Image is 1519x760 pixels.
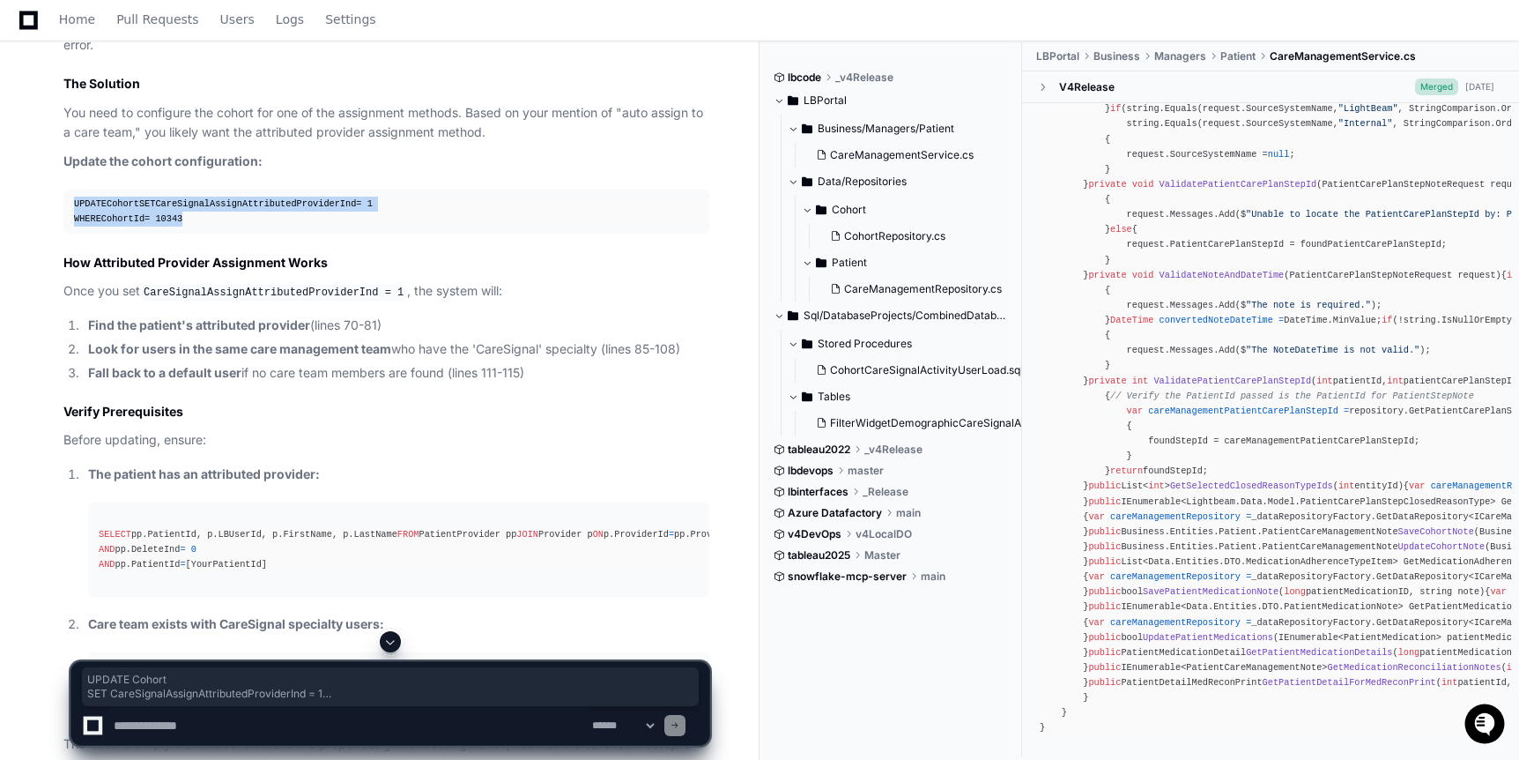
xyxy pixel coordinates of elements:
span: LBPortal [804,93,847,108]
div: Start new chat [60,131,289,149]
span: snowflake-mcp-server [788,570,907,584]
span: "Internal" [1338,118,1393,129]
span: "The NoteDateTime is not valid." [1246,345,1419,355]
span: = [144,213,150,224]
span: careManagementRepository [1110,511,1241,522]
span: private [1088,270,1126,280]
svg: Directory [802,118,812,139]
strong: The patient has an attributed provider: [88,466,320,481]
span: = [1278,315,1284,325]
span: public [1088,601,1121,612]
span: careManagementPatientCarePlanStepId [1148,406,1338,416]
span: Users [220,14,255,25]
svg: Directory [802,386,812,407]
span: CareManagementRepository.cs [844,282,1002,296]
button: Data/Repositories [788,168,1012,196]
span: var [1088,617,1104,628]
span: int [1387,376,1403,386]
span: CareManagementService.cs [1270,49,1416,63]
svg: Directory [788,90,798,111]
h2: Verify Prerequisites [63,403,709,421]
span: ValidateNoteAndDateTime [1160,270,1285,280]
span: lbcode [788,71,821,85]
span: Patient [832,256,867,270]
span: if [1382,315,1392,325]
span: public [1088,526,1121,537]
strong: Update the cohort configuration: [63,153,263,168]
span: Managers [1154,49,1206,63]
p: Once you set , the system will: [63,281,709,302]
span: var [1088,571,1104,582]
span: void [1132,270,1154,280]
span: = [356,198,361,209]
span: DateTime [1110,315,1153,325]
span: _v4Release [864,443,923,457]
button: Sql/DatabaseProjects/CombinedDatabaseNew/transactional/dbo [774,302,1009,330]
span: if [1507,270,1517,280]
span: AND [99,559,115,570]
span: convertedNoteDateTime [1160,315,1273,325]
span: UPDATE [74,198,107,209]
span: int [1338,481,1354,491]
span: var [1127,406,1143,416]
span: _Release [863,485,908,499]
span: "The note is required." [1246,300,1371,310]
span: LBPortal [1036,49,1079,63]
span: = [180,559,185,570]
strong: Fall back to a default user [88,365,241,380]
span: master [848,464,884,478]
button: FilterWidgetDemographicCareSignalActivityUser.sql [809,411,1026,436]
span: JOIN [516,529,538,540]
span: ( patientMedicationID, string note) [1278,586,1485,597]
span: = [1344,406,1349,416]
span: int [1132,376,1148,386]
button: Tables [788,383,1023,411]
span: var [1409,481,1425,491]
button: Cohort [802,196,1012,224]
span: = [669,529,674,540]
span: else [1110,224,1132,235]
span: "LightBeam" [1338,103,1398,114]
span: int [1148,481,1164,491]
span: lbinterfaces [788,485,848,499]
span: Pull Requests [116,14,198,25]
span: Business/Managers/Patient [818,122,954,136]
img: PlayerZero [18,18,53,53]
span: // Verify the PatientId passed is the PatientId for PatientStepNote [1110,391,1474,401]
li: (lines 70-81) [83,316,709,336]
button: CareManagementService.cs [809,143,1002,168]
span: careManagementRepository [1110,571,1241,582]
span: Master [864,548,900,563]
span: public [1088,586,1121,597]
span: Pylon [175,185,213,198]
li: who have the 'CareSignal' specialty (lines 85-108) [83,339,709,360]
span: UPDATE Cohort SET CareSignalAssignAttributedProviderInd = 1 WHERE CohortId = 10343 [87,673,693,701]
svg: Directory [802,333,812,354]
img: 1736555170064-99ba0984-63c1-480f-8ee9-699278ef63ed [18,131,49,163]
span: SET [139,198,155,209]
a: Powered byPylon [124,184,213,198]
li: if no care team members are found (lines 111-115) [83,363,709,384]
span: Home [59,14,95,25]
button: Stored Procedures [788,330,1023,358]
span: ON [593,529,604,540]
span: void [1132,179,1154,190]
span: public [1088,556,1121,567]
span: tableau2022 [788,443,850,457]
span: main [921,570,945,584]
span: public [1088,481,1121,491]
svg: Directory [788,305,798,326]
span: Azure Datafactory [788,506,882,520]
span: 10343 [155,213,182,224]
span: Business [1093,49,1140,63]
span: Data/Repositories [818,175,907,189]
span: tableau2025 [788,548,850,563]
button: LBPortal [774,86,1009,115]
span: = [180,544,185,555]
h2: How Attributed Provider Assignment Works [63,254,709,272]
span: Tables [818,390,850,404]
span: Merged [1415,78,1458,95]
span: SaveCohortNote [1398,526,1474,537]
h2: The Solution [63,75,709,93]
